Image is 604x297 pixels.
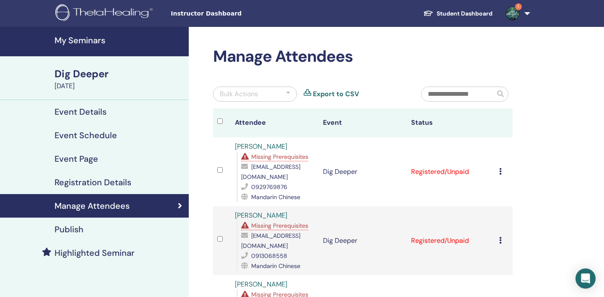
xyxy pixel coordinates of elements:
[213,47,513,66] h2: Manage Attendees
[55,35,184,45] h4: My Seminars
[251,193,300,201] span: Mandarin Chinese
[55,4,156,23] img: logo.png
[235,211,287,220] a: [PERSON_NAME]
[55,130,117,140] h4: Event Schedule
[55,67,184,81] div: Dig Deeper
[171,9,297,18] span: Instructor Dashboard
[55,107,107,117] h4: Event Details
[55,177,131,187] h4: Registration Details
[55,154,98,164] h4: Event Page
[319,206,407,275] td: Dig Deeper
[55,201,130,211] h4: Manage Attendees
[235,142,287,151] a: [PERSON_NAME]
[251,153,308,160] span: Missing Prerequisites
[241,232,300,250] span: [EMAIL_ADDRESS][DOMAIN_NAME]
[251,183,287,191] span: 0929769876
[251,222,308,229] span: Missing Prerequisites
[575,268,596,289] div: Open Intercom Messenger
[319,108,407,137] th: Event
[506,7,519,20] img: default.jpg
[417,6,499,21] a: Student Dashboard
[313,89,359,99] a: Export to CSV
[407,108,495,137] th: Status
[220,89,258,99] div: Bulk Actions
[251,262,300,270] span: Mandarin Chinese
[515,3,522,10] span: 1
[55,224,83,234] h4: Publish
[235,280,287,289] a: [PERSON_NAME]
[241,163,300,181] span: [EMAIL_ADDRESS][DOMAIN_NAME]
[49,67,189,91] a: Dig Deeper[DATE]
[55,248,135,258] h4: Highlighted Seminar
[231,108,319,137] th: Attendee
[423,10,433,17] img: graduation-cap-white.svg
[251,252,287,260] span: 0913068558
[55,81,184,91] div: [DATE]
[319,137,407,206] td: Dig Deeper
